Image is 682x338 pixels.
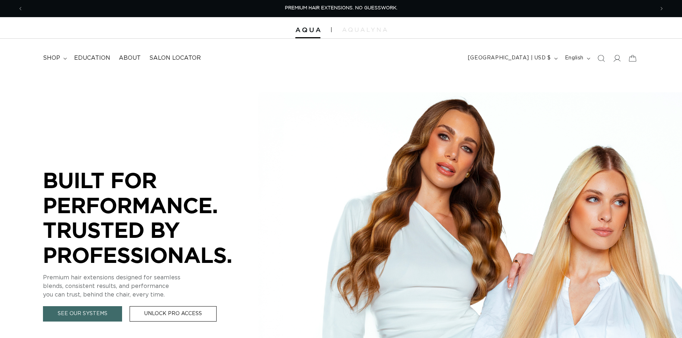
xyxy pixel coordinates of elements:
[43,273,258,299] p: Premium hair extensions designed for seamless blends, consistent results, and performance you can...
[464,52,561,65] button: [GEOGRAPHIC_DATA] | USD $
[74,54,110,62] span: Education
[149,54,201,62] span: Salon Locator
[130,306,217,322] a: Unlock Pro Access
[285,6,397,10] span: PREMIUM HAIR EXTENSIONS. NO GUESSWORK.
[654,2,669,15] button: Next announcement
[561,52,593,65] button: English
[468,54,551,62] span: [GEOGRAPHIC_DATA] | USD $
[565,54,584,62] span: English
[43,168,258,267] p: BUILT FOR PERFORMANCE. TRUSTED BY PROFESSIONALS.
[43,306,122,322] a: See Our Systems
[295,28,320,33] img: Aqua Hair Extensions
[145,50,205,66] a: Salon Locator
[342,28,387,32] img: aqualyna.com
[39,50,70,66] summary: shop
[70,50,115,66] a: Education
[43,54,60,62] span: shop
[13,2,28,15] button: Previous announcement
[119,54,141,62] span: About
[115,50,145,66] a: About
[593,50,609,66] summary: Search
